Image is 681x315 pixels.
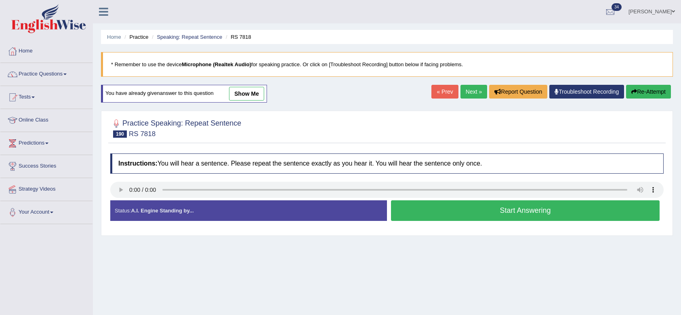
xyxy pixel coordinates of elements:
[129,130,156,138] small: RS 7818
[101,52,673,77] blockquote: * Remember to use the device for speaking practice. Or click on [Troubleshoot Recording] button b...
[107,34,121,40] a: Home
[626,85,671,99] button: Re-Attempt
[0,132,92,152] a: Predictions
[612,3,622,11] span: 34
[110,200,387,221] div: Status:
[0,109,92,129] a: Online Class
[0,178,92,198] a: Strategy Videos
[182,61,251,67] b: Microphone (Realtek Audio)
[122,33,148,41] li: Practice
[460,85,487,99] a: Next »
[131,208,193,214] strong: A.I. Engine Standing by...
[489,85,547,99] button: Report Question
[224,33,251,41] li: RS 7818
[229,87,264,101] a: show me
[0,86,92,106] a: Tests
[431,85,458,99] a: « Prev
[113,130,127,138] span: 190
[549,85,624,99] a: Troubleshoot Recording
[101,85,267,103] div: You have already given answer to this question
[157,34,222,40] a: Speaking: Repeat Sentence
[118,160,158,167] b: Instructions:
[0,63,92,83] a: Practice Questions
[0,40,92,60] a: Home
[110,153,664,174] h4: You will hear a sentence. Please repeat the sentence exactly as you hear it. You will hear the se...
[110,118,241,138] h2: Practice Speaking: Repeat Sentence
[0,201,92,221] a: Your Account
[391,200,660,221] button: Start Answering
[0,155,92,175] a: Success Stories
